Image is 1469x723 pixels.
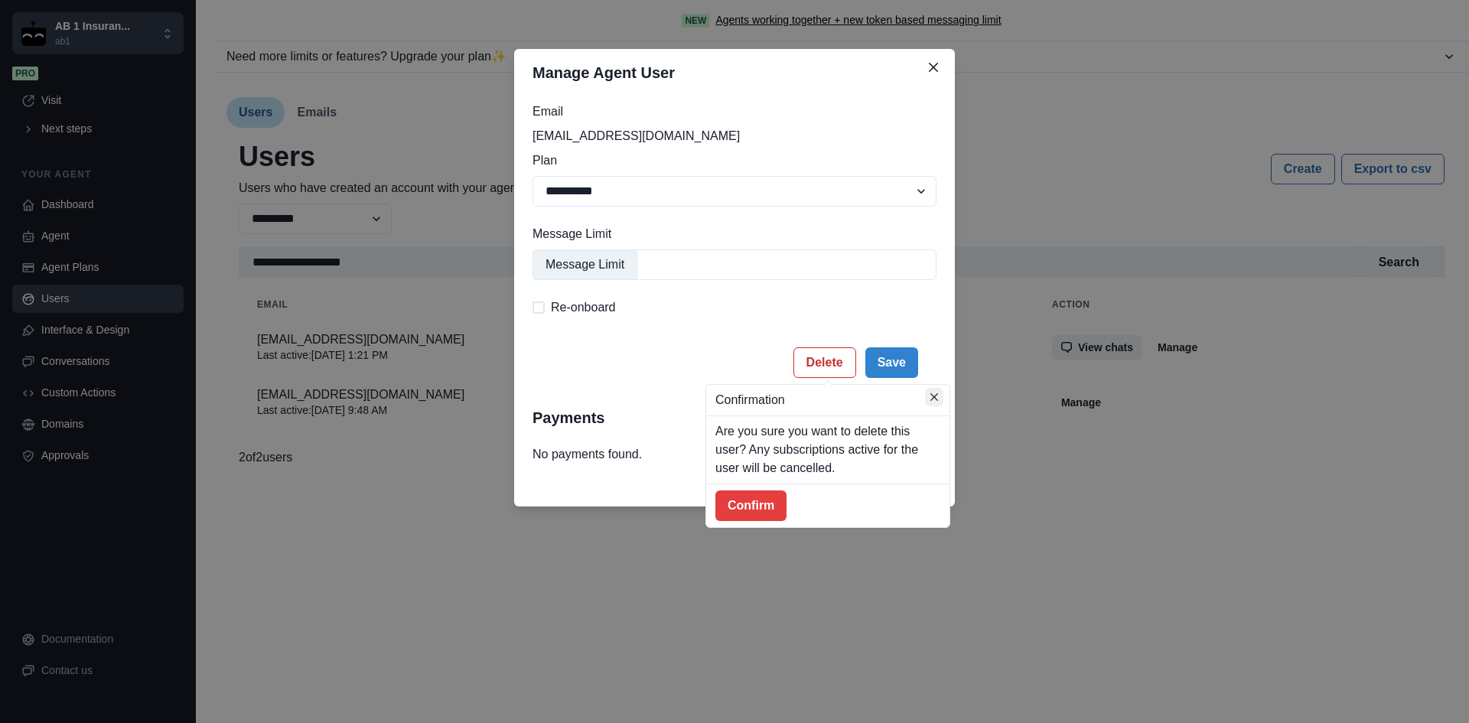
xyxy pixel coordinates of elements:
[533,151,927,170] label: Plan
[533,103,927,121] label: Email
[921,55,946,80] button: Close
[865,347,918,378] button: Save
[514,49,955,96] header: Manage Agent User
[551,298,616,317] span: Re-onboard
[706,385,949,416] header: Confirmation
[533,225,927,243] label: Message Limit
[706,416,949,484] div: Are you sure you want to delete this user? Any subscriptions active for the user will be cancelled.
[533,249,637,280] div: Message Limit
[715,490,787,521] button: Confirm
[533,127,936,145] p: [EMAIL_ADDRESS][DOMAIN_NAME]
[925,388,943,406] button: Close
[793,347,856,378] button: Delete
[533,445,936,464] p: No payments found.
[533,409,936,427] h2: Payments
